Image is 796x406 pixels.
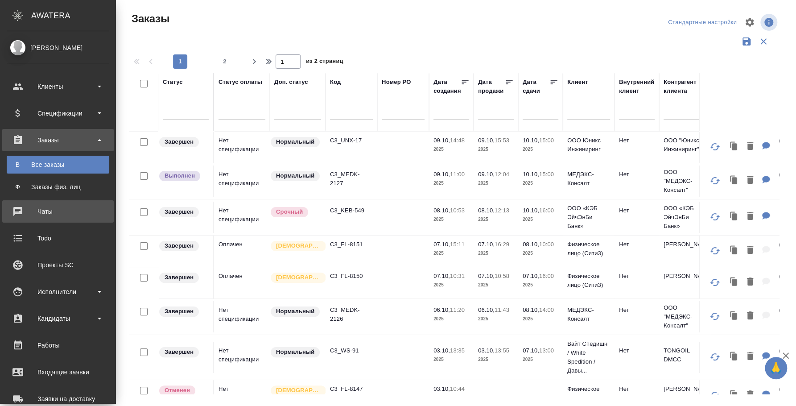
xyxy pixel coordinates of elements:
[158,136,209,148] div: Выставляет КМ при направлении счета или после выполнения всех работ/сдачи заказа клиенту. Окончат...
[495,137,509,144] p: 15:53
[7,339,109,352] div: Работы
[523,249,558,258] p: 2025
[523,207,539,214] p: 10.10,
[218,57,232,66] span: 2
[433,249,469,258] p: 2025
[704,206,726,228] button: Обновить
[270,346,321,358] div: Статус по умолчанию для стандартных заказов
[7,365,109,379] div: Входящие заявки
[704,170,726,191] button: Обновить
[478,355,514,364] p: 2025
[450,385,465,392] p: 10:44
[539,171,554,178] p: 15:00
[523,347,539,354] p: 07.10,
[704,385,726,406] button: Обновить
[7,392,109,406] div: Заявки на доставку
[742,386,758,404] button: Удалить
[129,12,169,26] span: Заказы
[2,227,114,249] a: Todo
[214,202,270,233] td: Нет спецификации
[478,179,514,188] p: 2025
[619,170,655,179] p: Нет
[450,137,465,144] p: 14:48
[726,273,742,291] button: Клонировать
[7,133,109,147] div: Заказы
[165,386,190,395] p: Отменен
[450,207,465,214] p: 10:53
[433,207,450,214] p: 08.10,
[567,204,610,231] p: ООО «КЭБ ЭйчЭнБи Банк»
[7,178,109,196] a: ФЗаказы физ. лиц
[539,207,554,214] p: 16:00
[270,240,321,252] div: Выставляется автоматически для первых 3 заказов нового контактного лица. Особое внимание
[664,346,706,364] p: TONGOIL DMCC
[567,136,610,154] p: ООО Юникс Инжиниринг
[433,215,469,224] p: 2025
[218,54,232,69] button: 2
[539,347,554,354] p: 13:00
[523,179,558,188] p: 2025
[7,205,109,218] div: Чаты
[619,136,655,145] p: Нет
[2,334,114,356] a: Работы
[567,240,610,258] p: Физическое лицо (Сити3)
[433,273,450,279] p: 07.10,
[433,145,469,154] p: 2025
[726,307,742,325] button: Клонировать
[433,355,469,364] p: 2025
[276,386,321,395] p: [DEMOGRAPHIC_DATA]
[276,273,321,282] p: [DEMOGRAPHIC_DATA]
[619,306,655,315] p: Нет
[276,307,314,316] p: Нормальный
[664,272,706,281] p: [PERSON_NAME]
[704,346,726,368] button: Обновить
[726,348,742,366] button: Клонировать
[704,240,726,261] button: Обновить
[214,267,270,298] td: Оплачен
[158,206,209,218] div: Выставляет КМ при направлении счета или после выполнения всех работ/сдачи заказа клиенту. Окончат...
[163,78,183,87] div: Статус
[664,136,706,154] p: ООО "Юникс Инжиниринг"
[433,315,469,323] p: 2025
[523,241,539,248] p: 08.10,
[539,273,554,279] p: 16:00
[330,306,373,323] p: C3_MEDK-2126
[433,281,469,290] p: 2025
[433,137,450,144] p: 09.10,
[523,307,539,313] p: 08.10,
[666,16,739,29] div: split button
[330,78,341,87] div: Код
[478,273,495,279] p: 07.10,
[7,80,109,93] div: Клиенты
[742,348,758,366] button: Удалить
[270,206,321,218] div: Выставляется автоматически, если на указанный объем услуг необходимо больше времени в стандартном...
[619,346,655,355] p: Нет
[619,206,655,215] p: Нет
[7,43,109,53] div: [PERSON_NAME]
[330,240,373,249] p: C3_FL-8151
[2,254,114,276] a: Проекты SC
[523,171,539,178] p: 10.10,
[523,137,539,144] p: 10.10,
[276,171,314,180] p: Нормальный
[270,306,321,318] div: Статус по умолчанию для стандартных заказов
[165,307,194,316] p: Завершен
[214,301,270,332] td: Нет спецификации
[495,347,509,354] p: 13:55
[478,249,514,258] p: 2025
[619,385,655,394] p: Нет
[664,168,706,195] p: ООО "МЕДЭКС-Консалт"
[478,241,495,248] p: 07.10,
[478,281,514,290] p: 2025
[704,136,726,157] button: Обновить
[165,348,194,356] p: Завершен
[330,136,373,145] p: C3_UNX-17
[158,346,209,358] div: Выставляет КМ при направлении счета или после выполнения всех работ/сдачи заказа клиенту. Окончат...
[742,207,758,226] button: Удалить
[214,132,270,163] td: Нет спецификации
[165,171,195,180] p: Выполнен
[158,240,209,252] div: Выставляет КМ при направлении счета или после выполнения всех работ/сдачи заказа клиенту. Окончат...
[495,241,509,248] p: 16:29
[523,355,558,364] p: 2025
[739,12,760,33] span: Настроить таблицу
